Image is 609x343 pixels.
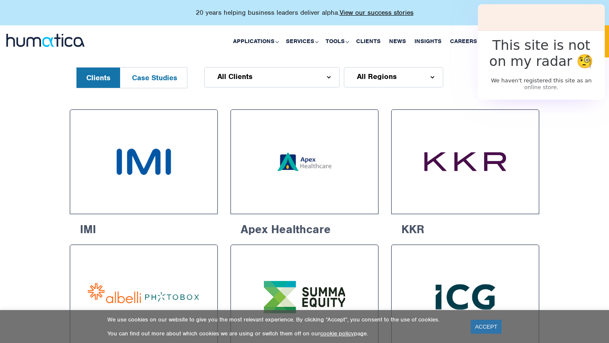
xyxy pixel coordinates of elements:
span: All Clients [217,73,252,80]
h6: Apex Healthcare [230,214,379,241]
h6: KKR [391,214,539,241]
p: We haven't registered this site as an online store. [487,77,596,91]
a: Tools [321,25,352,57]
img: logo [6,34,85,47]
p: We use cookies on our website to give you the most relevant experience. By clicking “Accept”, you... [107,316,460,323]
h2: This site is not on my radar 🧐 [487,37,596,70]
img: Apex Healthcare [268,125,341,198]
img: d_arroww [327,76,331,79]
a: ACCEPT [471,320,502,334]
a: Applications [229,25,282,57]
img: Intermediate Capital Group [407,261,523,333]
a: Services [282,25,321,57]
span: All Regions [357,73,397,80]
a: View our success stories [340,8,414,17]
a: News [385,25,410,57]
a: Careers [446,25,481,57]
img: d_arroww [431,76,434,79]
img: Summa Equity [247,261,362,333]
button: Case Studies [122,68,187,88]
img: Albelli Photobox Group [86,261,202,333]
a: Insights [410,25,446,57]
a: Clients [352,25,385,57]
a: cookie policy [320,330,354,337]
button: Clients [77,68,120,88]
p: 20 years helping business leaders deliver alpha. [196,8,414,17]
h6: IMI [70,214,218,241]
p: You can find out more about which cookies we are using or switch them off on our page. [107,330,460,337]
img: IMI [86,125,202,198]
img: KKR [407,125,523,198]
